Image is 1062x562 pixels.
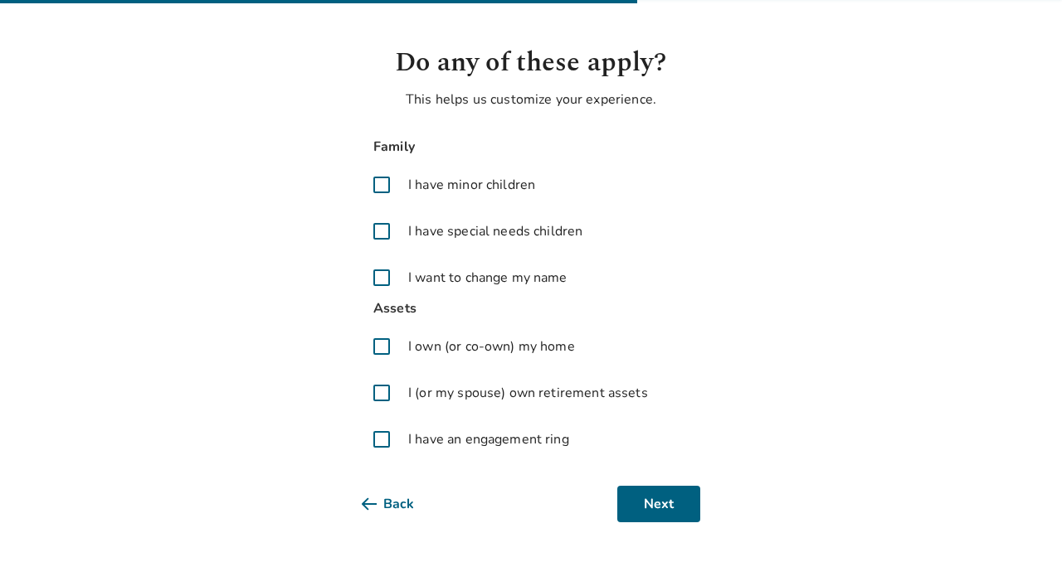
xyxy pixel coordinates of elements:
span: I (or my spouse) own retirement assets [408,383,648,403]
iframe: Chat Widget [979,482,1062,562]
span: I have special needs children [408,221,582,241]
span: I own (or co-own) my home [408,337,575,356]
button: Back [362,486,441,522]
h1: Do any of these apply? [362,43,700,83]
span: I want to change my name [408,268,568,288]
button: Next [617,486,700,522]
span: Assets [362,298,700,320]
span: Family [362,136,700,158]
p: This helps us customize your experience. [362,90,700,109]
span: I have minor children [408,175,535,195]
span: I have an engagement ring [408,429,569,449]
